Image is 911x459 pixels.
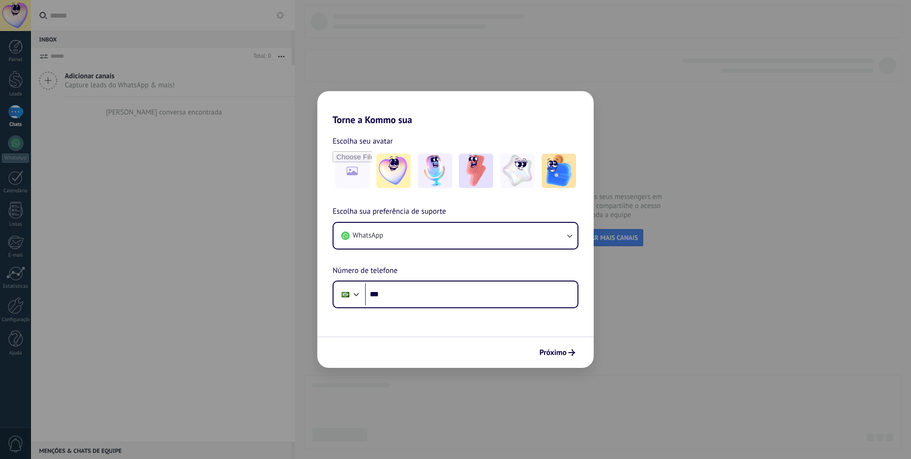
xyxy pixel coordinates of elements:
[539,349,567,356] span: Próximo
[333,206,446,218] span: Escolha sua preferência de suporte
[317,91,594,125] h2: Torne a Kommo sua
[336,284,354,304] div: Brazil: + 55
[535,344,579,361] button: Próximo
[333,135,393,147] span: Escolha seu avatar
[418,154,452,188] img: -2.jpeg
[353,231,383,240] span: WhatsApp
[334,223,577,249] button: WhatsApp
[542,154,576,188] img: -5.jpeg
[333,265,397,277] span: Número de telefone
[376,154,411,188] img: -1.jpeg
[500,154,535,188] img: -4.jpeg
[459,154,493,188] img: -3.jpeg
